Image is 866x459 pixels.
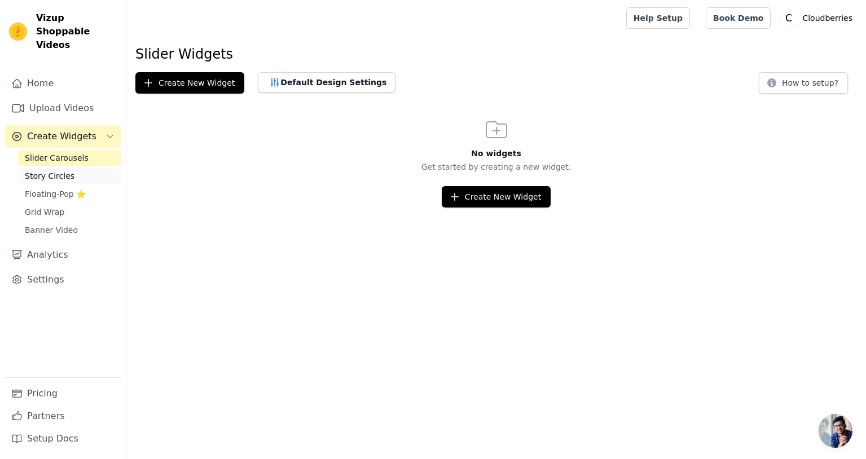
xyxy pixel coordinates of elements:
p: Get started by creating a new widget. [126,161,866,173]
button: Create Widgets [5,125,121,148]
a: Floating-Pop ⭐ [18,186,121,202]
span: Create Widgets [27,130,96,143]
a: Setup Docs [5,427,121,450]
button: C Cloudberries [780,8,857,28]
a: Partners [5,405,121,427]
a: Pricing [5,382,121,405]
button: Create New Widget [135,72,244,94]
h1: Slider Widgets [135,45,857,63]
span: Grid Wrap [25,206,64,218]
span: Floating-Pop ⭐ [25,188,86,200]
span: Slider Carousels [25,152,89,164]
a: Settings [5,268,121,291]
a: Story Circles [18,168,121,184]
a: Open chat [819,414,852,448]
span: Story Circles [25,170,74,182]
a: Analytics [5,244,121,266]
a: Grid Wrap [18,204,121,220]
a: Home [5,72,121,95]
span: Banner Video [25,224,78,236]
button: Create New Widget [442,186,551,208]
span: Vizup Shoppable Videos [36,11,117,52]
text: C [785,12,792,24]
a: Upload Videos [5,97,121,120]
a: Book Demo [706,7,771,29]
a: Slider Carousels [18,150,121,166]
a: Banner Video [18,222,121,238]
img: Vizup [9,23,27,41]
h3: No widgets [126,148,866,159]
button: Default Design Settings [258,72,395,92]
a: How to setup? [759,80,848,91]
button: How to setup? [759,72,848,94]
p: Cloudberries [798,8,857,28]
a: Help Setup [626,7,690,29]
